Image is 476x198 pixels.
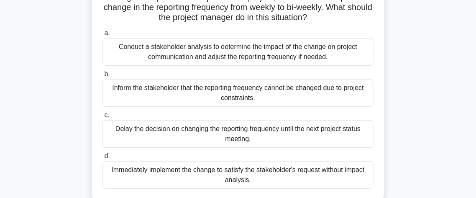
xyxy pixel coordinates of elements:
[102,120,374,148] div: Delay the decision on changing the reporting frequency until the next project status meeting.
[104,111,109,118] span: c.
[104,70,110,77] span: b.
[104,29,110,36] span: a.
[102,79,374,107] div: Inform the stakeholder that the reporting frequency cannot be changed due to project constraints.
[104,152,110,159] span: d.
[102,161,374,189] div: Immediately implement the change to satisfy the stakeholder's request without impact analysis.
[102,38,374,66] div: Conduct a stakeholder analysis to determine the impact of the change on project communication and...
